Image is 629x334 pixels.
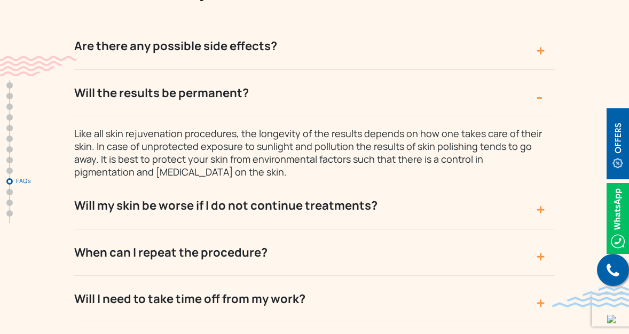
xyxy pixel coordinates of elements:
button: When can I repeat the procedure? [74,229,555,276]
a: Whatsappicon [607,212,629,224]
span: FAQ’s [16,178,69,184]
button: Will my skin be worse if I do not continue treatments? [74,182,555,229]
a: FAQ’s [6,178,13,185]
button: Are there any possible side effects? [74,23,555,69]
img: up-blue-arrow.svg [607,315,616,323]
img: Whatsappicon [607,183,629,254]
img: offerBt [607,108,629,179]
img: bluewave [552,286,629,307]
button: Will the results be permanent? [74,70,555,116]
span: Like all skin rejuvenation procedures, the longevity of the results depends on how one takes care... [74,127,542,178]
button: Will I need to take time off from my work? [74,276,555,322]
